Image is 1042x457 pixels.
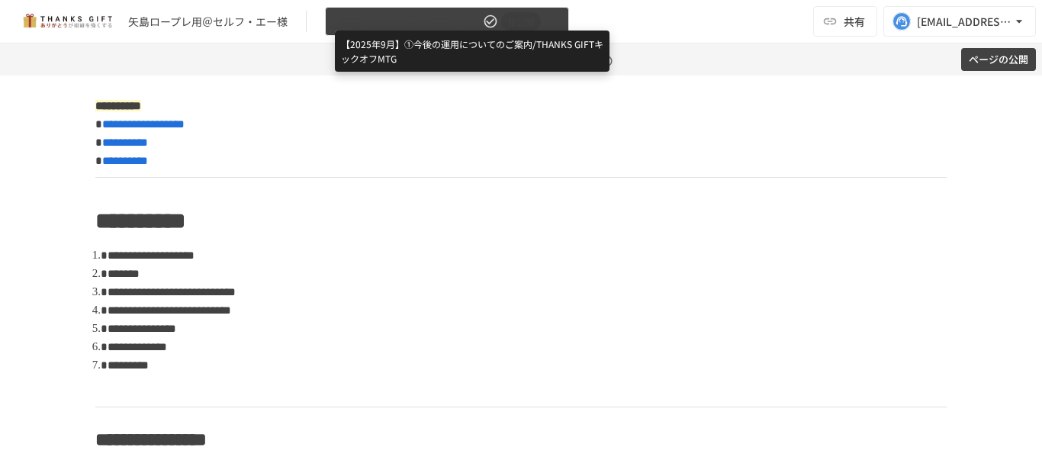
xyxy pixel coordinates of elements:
button: ページの公開 [961,48,1036,72]
span: 非公開 [501,14,541,30]
span: 共有 [844,13,865,30]
span: 【2025年9月】①今後の運用についてのご案内/THANKS GIFTキックオフMTG [335,12,480,31]
div: [EMAIL_ADDRESS][DOMAIN_NAME] [917,12,1011,31]
img: mMP1OxWUAhQbsRWCurg7vIHe5HqDpP7qZo7fRoNLXQh [18,9,116,34]
p: このページは非公開になっています [426,43,617,76]
div: 矢島ロープレ用＠セルフ・エー様 [128,14,288,30]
